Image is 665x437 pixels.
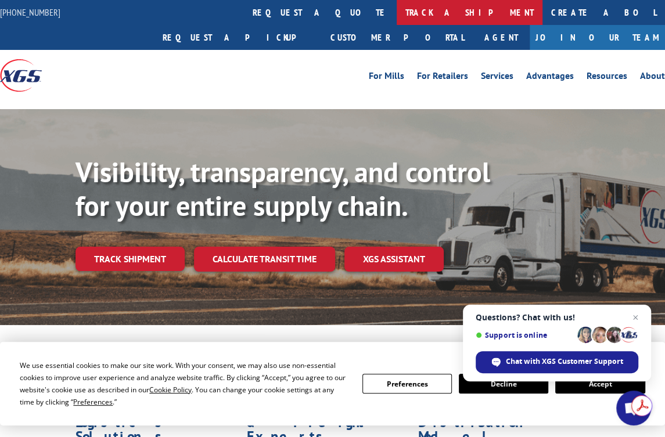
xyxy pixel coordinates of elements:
[76,154,490,223] b: Visibility, transparency, and control for your entire supply chain.
[640,71,665,84] a: About
[369,71,404,84] a: For Mills
[476,313,638,322] span: Questions? Chat with us!
[344,247,444,272] a: XGS ASSISTANT
[506,356,623,367] span: Chat with XGS Customer Support
[473,25,530,50] a: Agent
[73,397,113,407] span: Preferences
[530,25,665,50] a: Join Our Team
[476,351,638,373] div: Chat with XGS Customer Support
[555,374,645,393] button: Accept
[616,391,651,425] div: Open chat
[194,247,335,272] a: Calculate transit time
[154,25,322,50] a: Request a pickup
[481,71,513,84] a: Services
[476,331,573,340] span: Support is online
[149,385,192,395] span: Cookie Policy
[459,374,548,393] button: Decline
[587,71,627,84] a: Resources
[20,359,348,408] div: We use essential cookies to make our site work. With your consent, we may also use non-essential ...
[322,25,473,50] a: Customer Portal
[76,247,185,271] a: Track shipment
[526,71,574,84] a: Advantages
[628,310,642,324] span: Close chat
[362,374,452,393] button: Preferences
[417,71,468,84] a: For Retailers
